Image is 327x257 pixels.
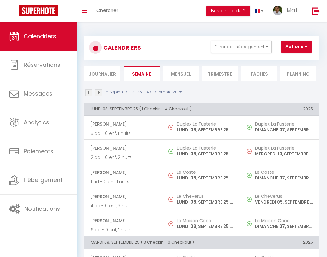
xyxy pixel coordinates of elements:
[247,125,252,130] img: NO IMAGE
[91,179,156,185] p: 1 ad - 0 enf, 1 nuits
[247,173,252,178] img: NO IMAGE
[106,89,183,95] p: 8 Septembre 2025 - 14 Septembre 2025
[255,175,313,181] p: DIMANCHE 07, SEPTEMBRE 25 - 19:00
[211,41,272,53] button: Filtrer par hébergement
[247,149,252,154] img: NO IMAGE
[281,41,312,53] button: Actions
[84,66,120,81] li: Journalier
[241,236,319,249] th: 2025
[168,173,173,178] img: NO IMAGE
[91,130,156,137] p: 5 ad - 0 enf, 1 nuits
[177,122,235,127] h5: Duplex La Fusterie
[255,223,313,230] p: DIMANCHE 07, SEPTEMBRE 25 - 17:00
[168,197,173,202] img: NO IMAGE
[84,103,241,115] th: LUNDI 08, SEPTEMBRE 25 ( 1 Checkin - 4 Checkout )
[312,7,320,15] img: logout
[177,146,235,151] h5: Duplex La Fusterie
[168,221,173,226] img: NO IMAGE
[177,199,235,205] p: LUNDI 08, SEPTEMBRE 25 - 10:00
[24,118,49,126] span: Analytics
[90,142,156,154] span: [PERSON_NAME]
[255,199,313,205] p: VENDREDI 05, SEPTEMBRE 25 - 17:00
[24,61,60,69] span: Réservations
[19,5,58,16] img: Super Booking
[273,6,282,15] img: ...
[255,127,313,133] p: DIMANCHE 07, SEPTEMBRE 25
[255,151,313,157] p: MERCREDI 10, SEPTEMBRE 25 - 09:00
[90,166,156,179] span: [PERSON_NAME]
[24,147,53,155] span: Paiements
[177,223,235,230] p: LUNDI 08, SEPTEMBRE 25 - 10:00
[247,197,252,202] img: NO IMAGE
[90,118,156,130] span: [PERSON_NAME]
[287,6,298,14] span: Mat
[177,127,235,133] p: LUNDI 08, SEPTEMBRE 25
[255,122,313,127] h5: Duplex La Fusterie
[84,236,241,249] th: MARDI 09, SEPTEMBRE 25 ( 3 Checkin - 0 Checkout )
[241,103,319,115] th: 2025
[177,218,235,223] h5: La Maison Coco
[177,175,235,181] p: LUNDI 08, SEPTEMBRE 25 - 10:00
[90,215,156,227] span: [PERSON_NAME]
[255,146,313,151] h5: Duplex La Fusterie
[24,90,52,97] span: Messages
[91,203,156,209] p: 4 ad - 0 enf, 3 nuits
[91,154,156,161] p: 2 ad - 0 enf, 2 nuits
[280,66,316,81] li: Planning
[90,191,156,203] span: [PERSON_NAME]
[168,125,173,130] img: NO IMAGE
[206,6,250,16] button: Besoin d'aide ?
[24,32,56,40] span: Calendriers
[255,170,313,175] h5: Le Coste
[255,218,313,223] h5: La Maison Coco
[177,170,235,175] h5: Le Coste
[177,151,235,157] p: LUNDI 08, SEPTEMBRE 25 - 17:00
[24,176,63,184] span: Hébergement
[202,66,238,81] li: Trimestre
[5,3,24,22] button: Ouvrir le widget de chat LiveChat
[177,194,235,199] h5: Le Cheverus
[124,66,160,81] li: Semaine
[163,66,199,81] li: Mensuel
[24,205,60,213] span: Notifications
[91,227,156,233] p: 6 ad - 0 enf, 1 nuits
[102,41,141,55] h3: CALENDRIERS
[96,7,118,14] span: Chercher
[247,221,252,226] img: NO IMAGE
[241,66,277,81] li: Tâches
[255,194,313,199] h5: Le Cheverus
